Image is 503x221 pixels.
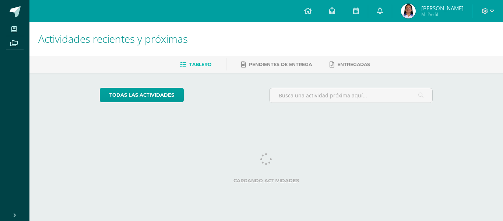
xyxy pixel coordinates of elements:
[241,59,312,70] a: Pendientes de entrega
[330,59,370,70] a: Entregadas
[421,11,464,17] span: Mi Perfil
[270,88,433,103] input: Busca una actividad próxima aquí...
[421,4,464,12] span: [PERSON_NAME]
[100,178,433,183] label: Cargando actividades
[189,62,211,67] span: Tablero
[38,32,188,46] span: Actividades recientes y próximas
[100,88,184,102] a: todas las Actividades
[337,62,370,67] span: Entregadas
[180,59,211,70] a: Tablero
[401,4,416,18] img: c0e09ec396ae0c9765f29111bc1f25fb.png
[249,62,312,67] span: Pendientes de entrega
